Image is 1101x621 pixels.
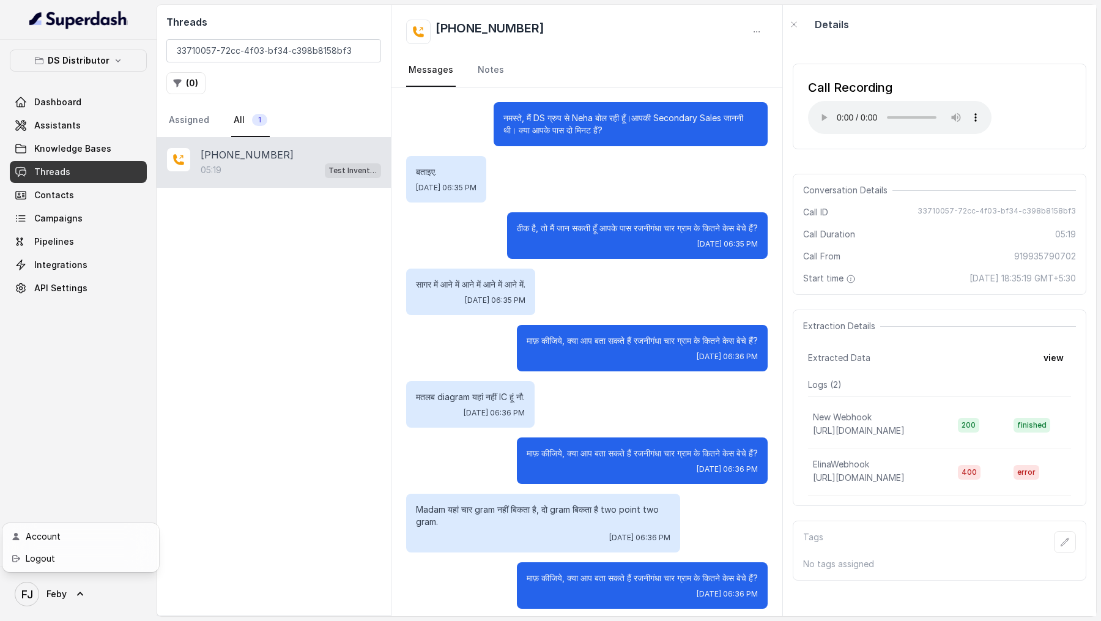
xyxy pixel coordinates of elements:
div: Account [26,529,130,544]
a: Feby [10,577,147,611]
div: Feby [2,523,159,572]
text: FJ [21,588,33,601]
span: Feby [46,588,67,600]
div: Logout [26,551,130,566]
